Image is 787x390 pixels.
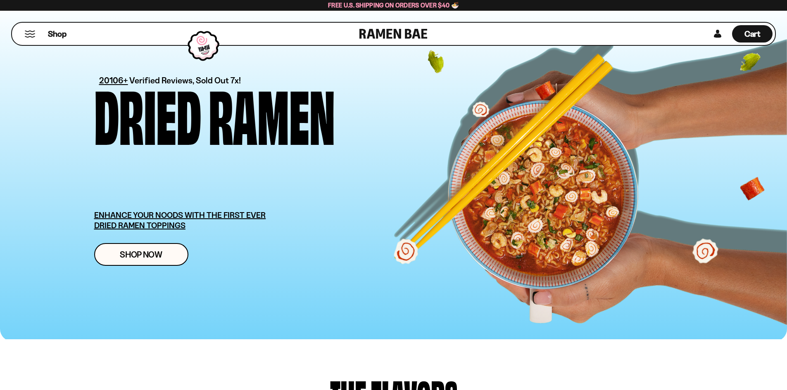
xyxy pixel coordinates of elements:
a: Shop [48,25,67,43]
button: Mobile Menu Trigger [24,31,36,38]
span: Free U.S. Shipping on Orders over $40 🍜 [328,1,459,9]
a: Shop Now [94,243,188,266]
a: Cart [732,23,773,45]
span: Shop [48,28,67,40]
div: Ramen [209,85,335,141]
span: Shop Now [120,250,162,259]
div: Dried [94,85,201,141]
span: Cart [744,29,761,39]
